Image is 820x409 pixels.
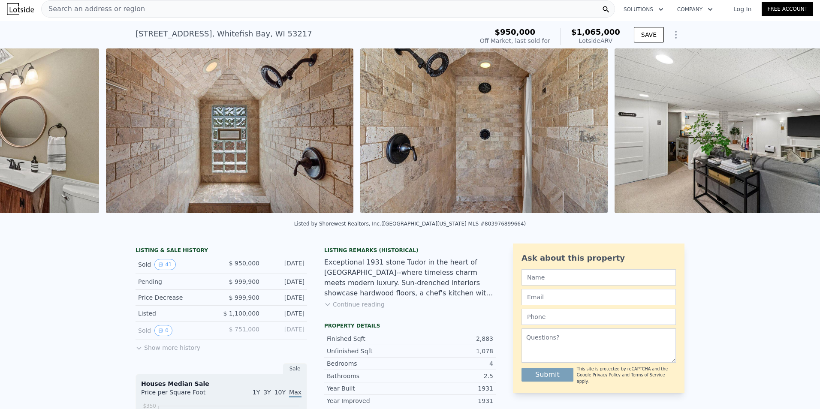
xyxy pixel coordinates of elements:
img: Lotside [7,3,34,15]
button: Company [670,2,720,17]
div: Bathrooms [327,372,410,380]
span: $950,000 [495,27,536,36]
span: $ 751,000 [229,326,259,333]
div: 2.5 [410,372,493,380]
span: Search an address or region [42,4,145,14]
div: Listed [138,309,214,318]
div: Off Market, last sold for [480,36,550,45]
div: 1931 [410,384,493,393]
a: Privacy Policy [593,373,621,377]
span: 10Y [274,389,286,396]
div: Exceptional 1931 stone Tudor in the heart of [GEOGRAPHIC_DATA]--where timeless charm meets modern... [324,257,496,298]
div: Price Decrease [138,293,214,302]
div: Lotside ARV [571,36,620,45]
img: Sale: 166898120 Parcel: 101592109 [360,48,608,213]
a: Terms of Service [631,373,665,377]
div: Year Improved [327,397,410,405]
div: This site is protected by reCAPTCHA and the Google and apply. [577,366,676,385]
div: Ask about this property [522,252,676,264]
div: [STREET_ADDRESS] , Whitefish Bay , WI 53217 [136,28,312,40]
div: Pending [138,277,214,286]
span: $1,065,000 [571,27,620,36]
div: 1931 [410,397,493,405]
div: [DATE] [266,293,304,302]
div: 1,078 [410,347,493,355]
div: [DATE] [266,277,304,286]
button: SAVE [634,27,664,42]
a: Log In [723,5,762,13]
span: $ 999,900 [229,278,259,285]
div: Unfinished Sqft [327,347,410,355]
button: Solutions [617,2,670,17]
div: [DATE] [266,325,304,336]
div: [DATE] [266,259,304,270]
span: 3Y [263,389,271,396]
button: Show more history [136,340,200,352]
button: View historical data [154,259,175,270]
div: [DATE] [266,309,304,318]
input: Phone [522,309,676,325]
div: Sale [283,363,307,374]
span: $ 950,000 [229,260,259,267]
div: 4 [410,359,493,368]
div: Finished Sqft [327,334,410,343]
input: Email [522,289,676,305]
div: 2,883 [410,334,493,343]
span: Max [289,389,301,397]
div: LISTING & SALE HISTORY [136,247,307,256]
input: Name [522,269,676,286]
a: Free Account [762,2,813,16]
span: $ 999,900 [229,294,259,301]
tspan: $350 [143,403,156,409]
div: Houses Median Sale [141,379,301,388]
button: Show Options [667,26,684,43]
div: Bedrooms [327,359,410,368]
div: Listed by Shorewest Realtors, Inc. ([GEOGRAPHIC_DATA][US_STATE] MLS #803976899664) [294,221,526,227]
div: Year Built [327,384,410,393]
button: Submit [522,368,573,382]
div: Property details [324,322,496,329]
img: Sale: 166898120 Parcel: 101592109 [106,48,353,213]
div: Price per Square Foot [141,388,221,402]
div: Sold [138,259,214,270]
span: $ 1,100,000 [223,310,259,317]
button: View historical data [154,325,172,336]
button: Continue reading [324,300,385,309]
div: Listing Remarks (Historical) [324,247,496,254]
div: Sold [138,325,214,336]
span: 1Y [253,389,260,396]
